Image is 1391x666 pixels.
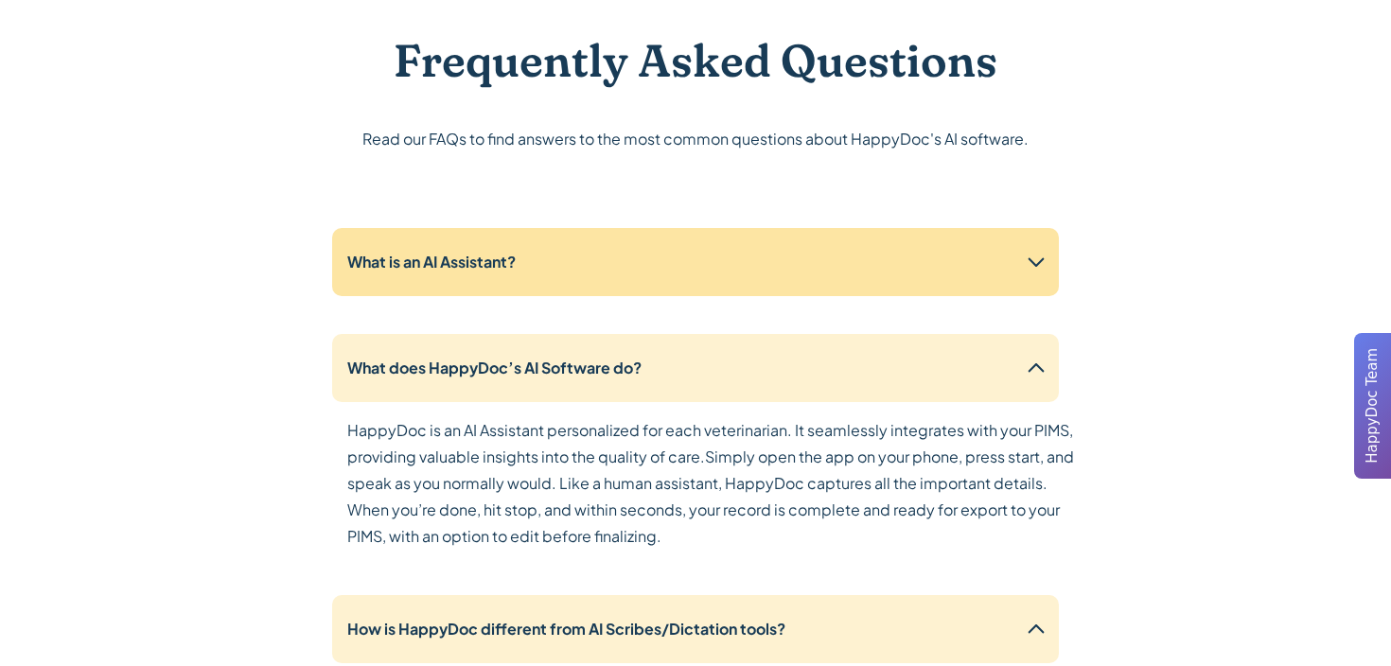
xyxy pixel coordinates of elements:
[347,417,1074,550] p: HappyDoc is an AI Assistant personalized for each veterinarian. It seamlessly integrates with you...
[347,619,785,639] strong: How is HappyDoc different from AI Scribes/Dictation tools?
[347,358,642,377] strong: What does HappyDoc’s AI Software do?
[347,252,516,272] strong: What is an AI Assistant?
[394,33,997,88] h2: Frequently Asked Questions
[362,126,1029,152] p: Read our FAQs to find answers to the most common questions about HappyDoc's AI software.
